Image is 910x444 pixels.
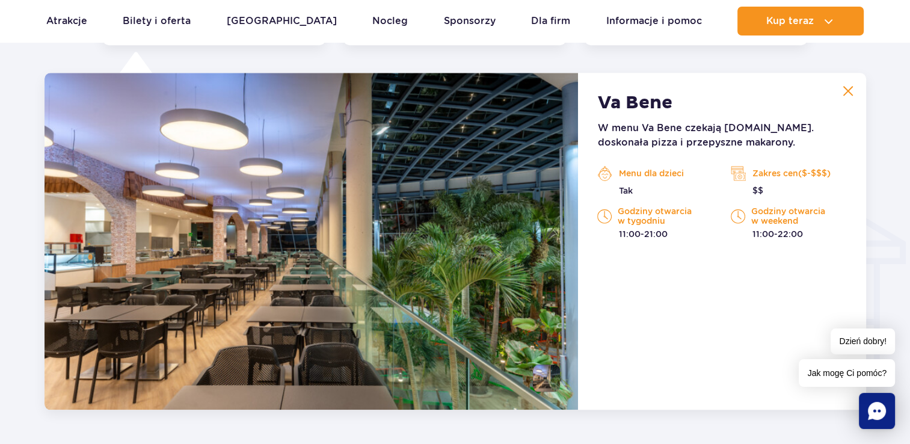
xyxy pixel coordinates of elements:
[597,121,846,150] p: W menu Va Bene czekają [DOMAIN_NAME]. doskonała pizza i przepyszne makarony.
[731,228,846,240] p: 11:00-22:00
[372,7,408,35] a: Nocleg
[227,7,337,35] a: [GEOGRAPHIC_DATA]
[606,7,702,35] a: Informacje i pomoc
[799,359,895,387] span: Jak mogę Ci pomóc?
[46,7,87,35] a: Atrakcje
[731,206,846,226] p: Godziny otwarcia w weekend
[737,7,864,35] button: Kup teraz
[597,228,713,240] p: 11:00-21:00
[766,16,814,26] span: Kup teraz
[859,393,895,429] div: Chat
[531,7,570,35] a: Dla firm
[597,185,713,197] p: Tak
[597,206,713,226] p: Godziny otwarcia w tygodniu
[444,7,496,35] a: Sponsorzy
[45,73,579,410] img: vabene
[731,164,846,182] p: Zakres cen($-$$$)
[597,92,672,114] strong: Va Bene
[597,164,713,182] p: Menu dla dzieci
[731,185,846,197] p: $$
[831,328,895,354] span: Dzień dobry!
[123,7,191,35] a: Bilety i oferta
